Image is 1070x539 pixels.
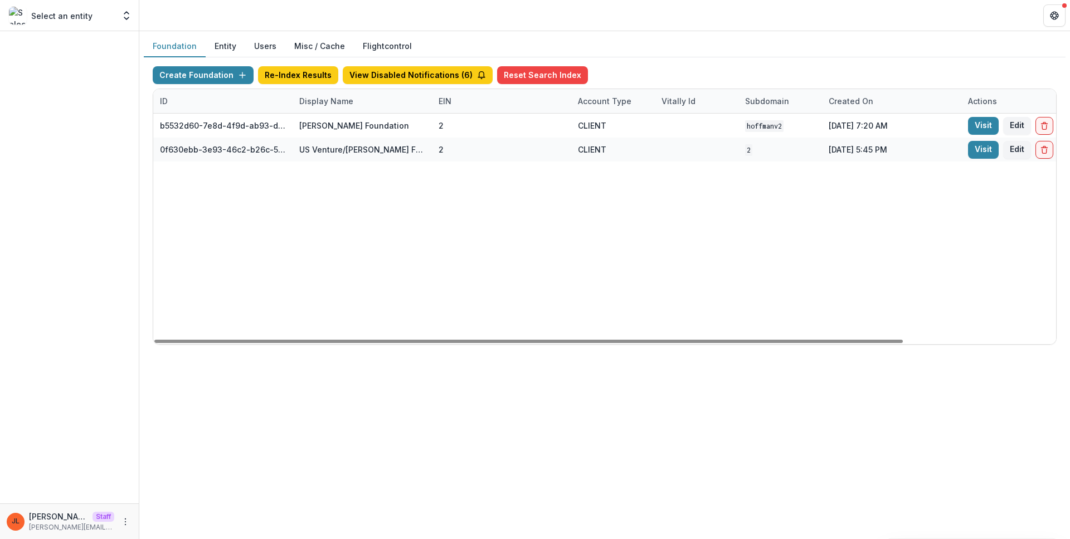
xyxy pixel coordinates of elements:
div: Created on [822,95,880,107]
a: Visit [968,117,999,135]
button: Open entity switcher [119,4,134,27]
div: 2 [439,144,444,155]
div: EIN [432,95,458,107]
div: EIN [432,89,571,113]
button: Delete Foundation [1035,141,1053,159]
code: hoffmanv2 [745,120,784,132]
button: Entity [206,36,245,57]
button: Re-Index Results [258,66,338,84]
div: Created on [822,89,961,113]
div: 0f630ebb-3e93-46c2-b26c-5f88148a9e7a [160,144,286,155]
button: Create Foundation [153,66,254,84]
div: Subdomain [738,89,822,113]
button: Edit [1003,117,1031,135]
div: Actions [961,95,1004,107]
button: View Disabled Notifications (6) [343,66,493,84]
p: [PERSON_NAME] [29,511,88,522]
div: Account Type [571,95,638,107]
div: 2 [439,120,444,131]
a: Flightcontrol [363,40,412,52]
button: Users [245,36,285,57]
button: Delete Foundation [1035,117,1053,135]
button: Foundation [144,36,206,57]
p: [PERSON_NAME][EMAIL_ADDRESS][DOMAIN_NAME] [29,522,114,532]
div: Jeanne Locker [12,518,20,525]
div: ID [153,89,293,113]
a: Visit [968,141,999,159]
p: Select an entity [31,10,93,22]
p: Staff [93,512,114,522]
div: Display Name [293,89,432,113]
code: 2 [745,144,752,156]
button: Misc / Cache [285,36,354,57]
button: More [119,515,132,528]
div: Subdomain [738,95,796,107]
div: Vitally Id [655,89,738,113]
div: ID [153,95,174,107]
div: CLIENT [578,144,606,155]
button: Edit [1003,141,1031,159]
div: Vitally Id [655,95,702,107]
div: b5532d60-7e8d-4f9d-ab93-dd670eab7ee5 [160,120,286,131]
button: Reset Search Index [497,66,588,84]
img: Select an entity [9,7,27,24]
div: CLIENT [578,120,606,131]
div: Account Type [571,89,655,113]
div: [DATE] 5:45 PM [822,138,961,161]
div: Display Name [293,95,360,107]
button: Get Help [1043,4,1066,27]
div: [DATE] 7:20 AM [822,114,961,138]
